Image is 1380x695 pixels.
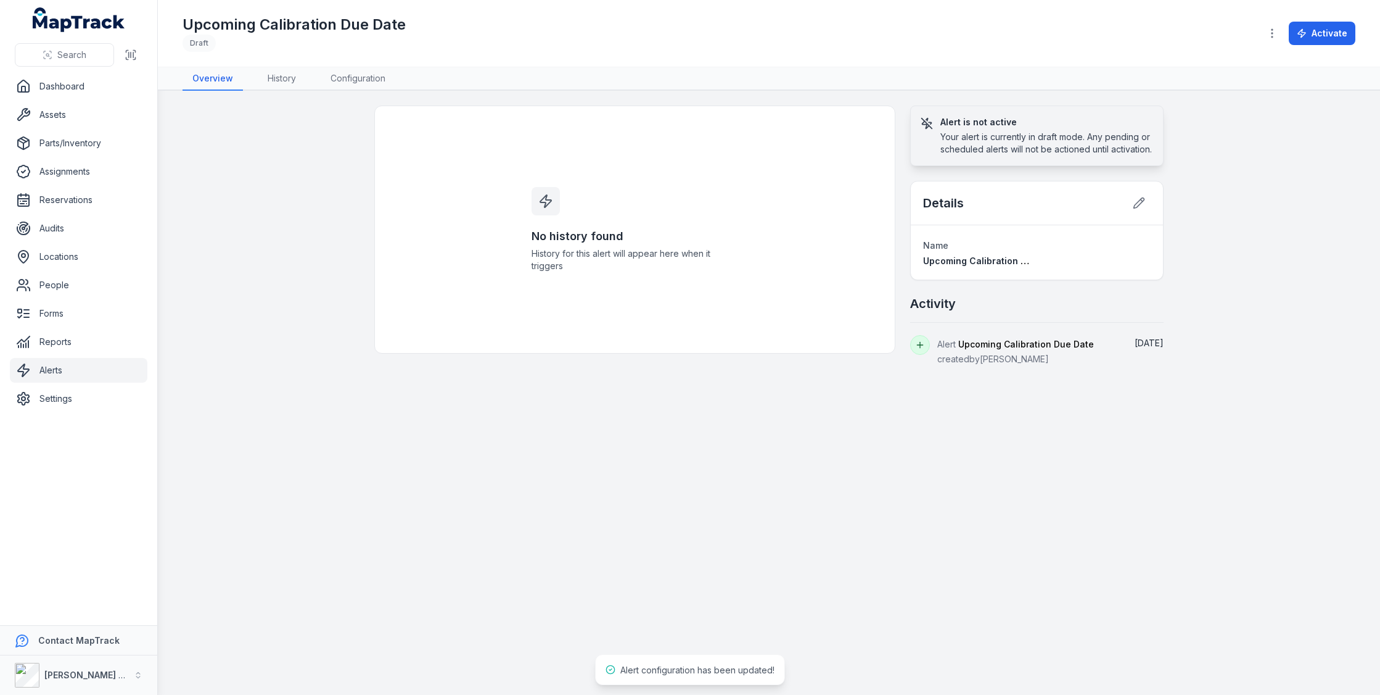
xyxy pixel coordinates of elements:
a: Assets [10,102,147,127]
h3: Alert is not active [940,116,1153,128]
span: Upcoming Calibration Due Date [958,339,1094,349]
strong: Contact MapTrack [38,635,120,646]
a: Reservations [10,188,147,212]
span: History for this alert will appear here when it triggers [532,248,739,272]
button: Search [15,43,114,67]
span: Alert created by [PERSON_NAME] [937,339,1094,364]
a: History [258,67,306,91]
a: People [10,273,147,298]
a: Alerts [10,358,147,383]
a: MapTrack [33,7,125,32]
a: Reports [10,330,147,354]
a: Overview [183,67,243,91]
span: Upcoming Calibration Due Date [923,256,1061,266]
a: Locations [10,244,147,269]
a: Settings [10,386,147,411]
h2: Activity [910,295,956,312]
button: Activate [1289,22,1355,45]
h3: No history found [532,228,739,245]
strong: [PERSON_NAME] Asset Maintenance [44,670,203,680]
time: 26/09/2025, 11:30:54 am [1135,338,1164,348]
a: Parts/Inventory [10,131,147,156]
a: Assignments [10,159,147,184]
span: [DATE] [1135,338,1164,348]
span: Alert configuration has been updated! [620,665,774,675]
a: Dashboard [10,74,147,99]
div: Draft [183,35,216,52]
div: Your alert is currently in draft mode. Any pending or scheduled alerts will not be actioned until... [940,131,1153,156]
a: Audits [10,216,147,241]
span: Search [57,49,86,61]
h2: Details [923,194,964,212]
a: Forms [10,301,147,326]
a: Configuration [321,67,395,91]
h1: Upcoming Calibration Due Date [183,15,406,35]
span: Name [923,240,948,251]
